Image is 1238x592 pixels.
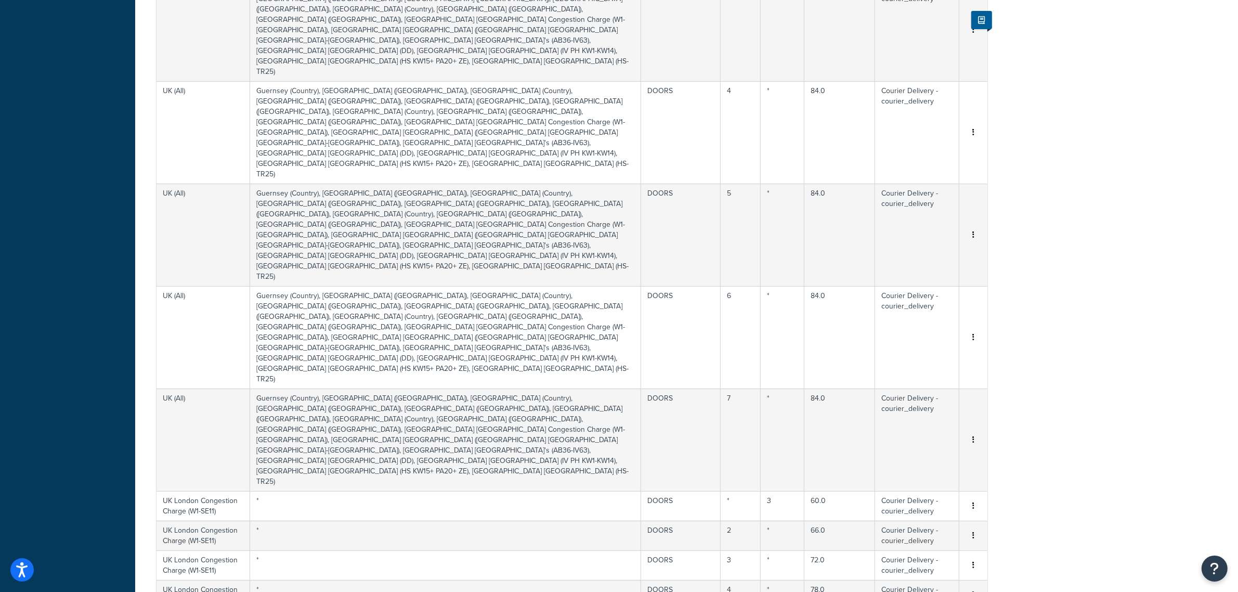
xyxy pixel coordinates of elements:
[721,184,761,286] td: 5
[250,81,641,184] td: Guernsey (Country), [GEOGRAPHIC_DATA] ([GEOGRAPHIC_DATA]), [GEOGRAPHIC_DATA] (Country), [GEOGRAPH...
[157,286,250,389] td: UK (All)
[250,389,641,491] td: Guernsey (Country), [GEOGRAPHIC_DATA] ([GEOGRAPHIC_DATA]), [GEOGRAPHIC_DATA] (Country), [GEOGRAPH...
[157,81,250,184] td: UK (All)
[157,491,250,521] td: UK London Congestion Charge (W1-SE11)
[1202,556,1228,582] button: Open Resource Center
[721,521,761,550] td: 2
[875,491,959,521] td: Courier Delivery - courier_delivery
[641,286,721,389] td: DOORS
[641,550,721,580] td: DOORS
[875,286,959,389] td: Courier Delivery - courier_delivery
[641,521,721,550] td: DOORS
[804,491,875,521] td: 60.0
[804,81,875,184] td: 84.0
[641,81,721,184] td: DOORS
[641,184,721,286] td: DOORS
[641,491,721,521] td: DOORS
[971,11,992,29] button: Show Help Docs
[250,286,641,389] td: Guernsey (Country), [GEOGRAPHIC_DATA] ([GEOGRAPHIC_DATA]), [GEOGRAPHIC_DATA] (Country), [GEOGRAPH...
[157,184,250,286] td: UK (All)
[250,184,641,286] td: Guernsey (Country), [GEOGRAPHIC_DATA] ([GEOGRAPHIC_DATA]), [GEOGRAPHIC_DATA] (Country), [GEOGRAPH...
[875,81,959,184] td: Courier Delivery - courier_delivery
[804,184,875,286] td: 84.0
[804,389,875,491] td: 84.0
[157,389,250,491] td: UK (All)
[875,550,959,580] td: Courier Delivery - courier_delivery
[761,491,804,521] td: 3
[875,389,959,491] td: Courier Delivery - courier_delivery
[721,389,761,491] td: 7
[721,81,761,184] td: 4
[157,521,250,550] td: UK London Congestion Charge (W1-SE11)
[875,184,959,286] td: Courier Delivery - courier_delivery
[875,521,959,550] td: Courier Delivery - courier_delivery
[721,550,761,580] td: 3
[804,286,875,389] td: 84.0
[804,521,875,550] td: 66.0
[721,286,761,389] td: 6
[641,389,721,491] td: DOORS
[157,550,250,580] td: UK London Congestion Charge (W1-SE11)
[804,550,875,580] td: 72.0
